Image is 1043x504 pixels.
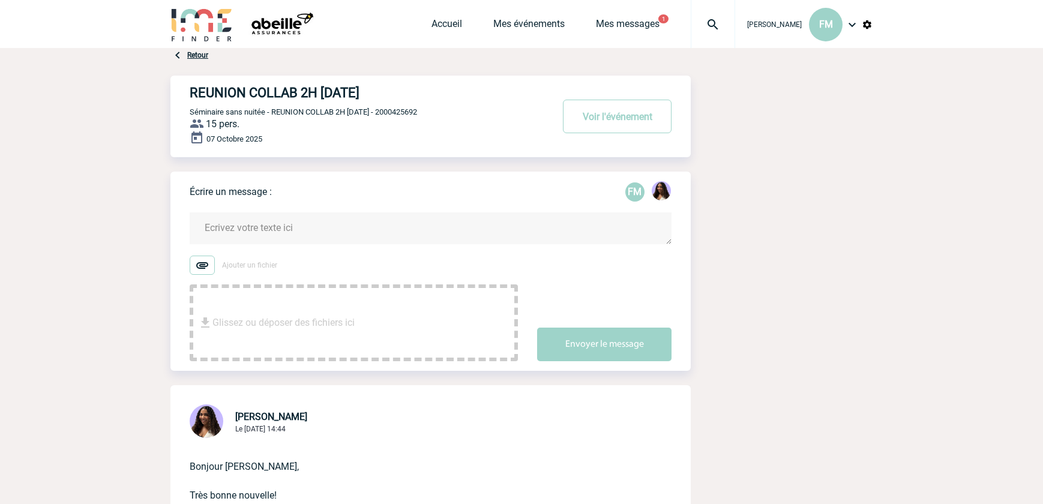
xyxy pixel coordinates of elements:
p: FM [625,182,645,202]
img: file_download.svg [198,316,212,330]
h4: REUNION COLLAB 2H [DATE] [190,85,517,100]
span: 15 pers. [206,118,239,130]
span: 07 Octobre 2025 [206,134,262,143]
p: Écrire un message : [190,186,272,197]
span: [PERSON_NAME] [747,20,802,29]
img: IME-Finder [170,7,233,41]
a: Retour [187,51,208,59]
span: Le [DATE] 14:44 [235,425,286,433]
a: Mes messages [596,18,660,35]
img: 131234-0.jpg [652,181,671,200]
button: 1 [658,14,669,23]
span: Ajouter un fichier [222,261,277,269]
a: Mes événements [493,18,565,35]
span: Séminaire sans nuitée - REUNION COLLAB 2H [DATE] - 2000425692 [190,107,417,116]
span: FM [819,19,833,30]
button: Voir l'événement [563,100,672,133]
img: 131234-0.jpg [190,404,223,438]
div: Florence MATHIEU [625,182,645,202]
span: [PERSON_NAME] [235,411,307,422]
a: Accueil [431,18,462,35]
button: Envoyer le message [537,328,672,361]
span: Glissez ou déposer des fichiers ici [212,293,355,353]
div: Jessica NETO BOGALHO [652,181,671,203]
